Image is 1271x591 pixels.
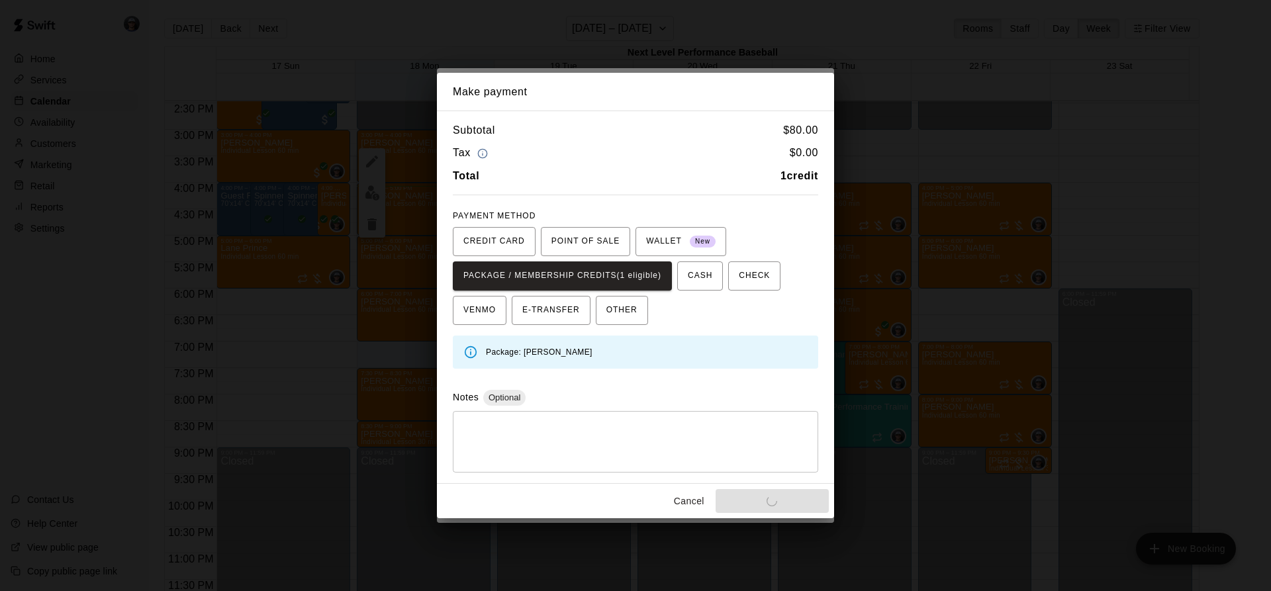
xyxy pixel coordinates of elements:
[453,261,672,291] button: PACKAGE / MEMBERSHIP CREDITS(1 eligible)
[486,347,592,357] span: Package: [PERSON_NAME]
[453,211,536,220] span: PAYMENT METHOD
[463,300,496,321] span: VENMO
[635,227,726,256] button: WALLET New
[688,265,712,287] span: CASH
[780,170,818,181] b: 1 credit
[453,227,536,256] button: CREDIT CARD
[453,144,491,162] h6: Tax
[483,392,526,402] span: Optional
[463,231,525,252] span: CREDIT CARD
[739,265,770,287] span: CHECK
[677,261,723,291] button: CASH
[453,122,495,139] h6: Subtotal
[512,296,590,325] button: E-TRANSFER
[437,73,834,111] h2: Make payment
[668,489,710,514] button: Cancel
[728,261,780,291] button: CHECK
[541,227,630,256] button: POINT OF SALE
[463,265,661,287] span: PACKAGE / MEMBERSHIP CREDITS (1 eligible)
[790,144,818,162] h6: $ 0.00
[453,296,506,325] button: VENMO
[453,170,479,181] b: Total
[522,300,580,321] span: E-TRANSFER
[783,122,818,139] h6: $ 80.00
[690,233,716,251] span: New
[596,296,648,325] button: OTHER
[646,231,716,252] span: WALLET
[551,231,620,252] span: POINT OF SALE
[453,392,479,402] label: Notes
[606,300,637,321] span: OTHER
